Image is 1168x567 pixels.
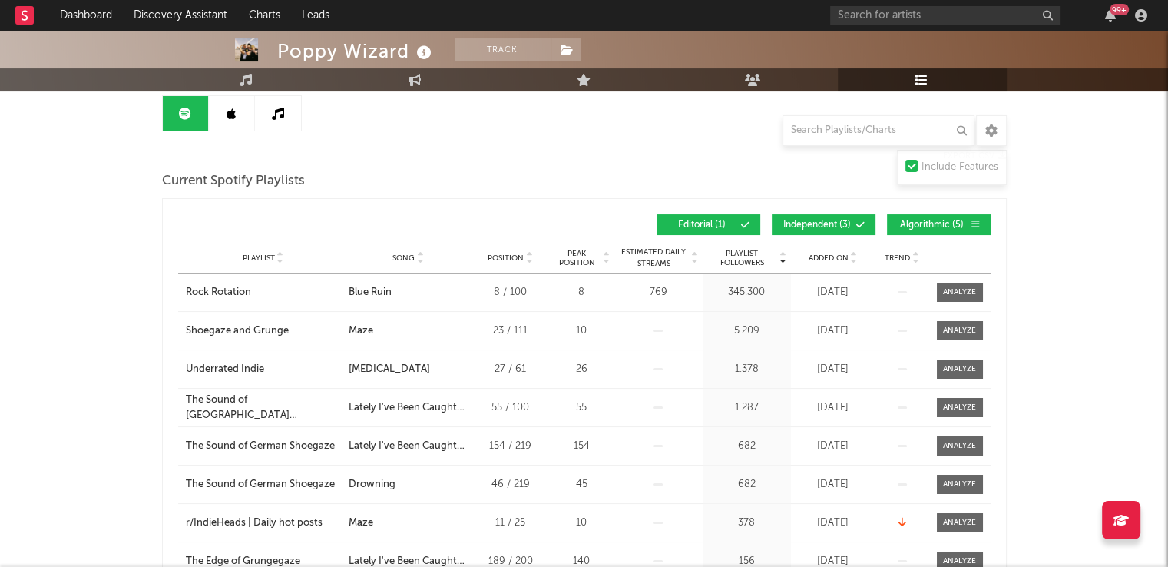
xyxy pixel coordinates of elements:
[553,362,610,377] div: 26
[618,285,699,300] div: 769
[772,214,875,235] button: Independent(3)
[553,323,610,339] div: 10
[887,214,991,235] button: Algorithmic(5)
[162,172,305,191] span: Current Spotify Playlists
[476,323,545,339] div: 23 / 111
[809,254,849,263] span: Added On
[476,516,545,531] div: 11 / 25
[349,323,373,339] div: Maze
[618,247,690,270] span: Estimated Daily Streams
[553,400,610,416] div: 55
[706,477,787,492] div: 682
[186,323,341,339] a: Shoegaze and Grunge
[476,285,545,300] div: 8 / 100
[186,516,323,531] div: r/IndieHeads | Daily hot posts
[186,477,335,492] div: The Sound of German Shoegaze
[897,220,968,230] span: Algorithmic ( 5 )
[553,439,610,454] div: 154
[186,285,251,300] div: Rock Rotation
[783,115,974,146] input: Search Playlists/Charts
[186,516,341,531] a: r/IndieHeads | Daily hot posts
[553,285,610,300] div: 8
[277,38,435,64] div: Poppy Wizard
[795,477,872,492] div: [DATE]
[667,220,737,230] span: Editorial ( 1 )
[186,439,341,454] a: The Sound of German Shoegaze
[885,254,910,263] span: Trend
[349,477,395,492] div: Drowning
[706,439,787,454] div: 682
[243,254,275,263] span: Playlist
[186,362,264,377] div: Underrated Indie
[476,477,545,492] div: 46 / 219
[657,214,760,235] button: Editorial(1)
[349,285,392,300] div: Blue Ruin
[706,285,787,300] div: 345.300
[392,254,415,263] span: Song
[455,38,551,61] button: Track
[476,439,545,454] div: 154 / 219
[186,362,341,377] a: Underrated Indie
[476,362,545,377] div: 27 / 61
[476,400,545,416] div: 55 / 100
[706,249,778,267] span: Playlist Followers
[349,362,430,377] div: [MEDICAL_DATA]
[186,393,341,423] a: The Sound of [GEOGRAPHIC_DATA] [US_STATE] [GEOGRAPHIC_DATA]
[1110,4,1129,15] div: 99 +
[488,254,524,263] span: Position
[830,6,1060,25] input: Search for artists
[795,439,872,454] div: [DATE]
[553,477,610,492] div: 45
[553,516,610,531] div: 10
[795,400,872,416] div: [DATE]
[553,249,601,267] span: Peak Position
[706,516,787,531] div: 378
[782,220,852,230] span: Independent ( 3 )
[1105,9,1116,22] button: 99+
[186,477,341,492] a: The Sound of German Shoegaze
[706,362,787,377] div: 1.378
[349,439,468,454] div: Lately I've Been Caught Up
[349,400,468,416] div: Lately I've Been Caught Up
[349,516,373,531] div: Maze
[795,323,872,339] div: [DATE]
[921,158,998,177] div: Include Features
[795,285,872,300] div: [DATE]
[186,285,341,300] a: Rock Rotation
[706,323,787,339] div: 5.209
[186,323,289,339] div: Shoegaze and Grunge
[795,362,872,377] div: [DATE]
[706,400,787,416] div: 1.287
[186,439,335,454] div: The Sound of German Shoegaze
[795,516,872,531] div: [DATE]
